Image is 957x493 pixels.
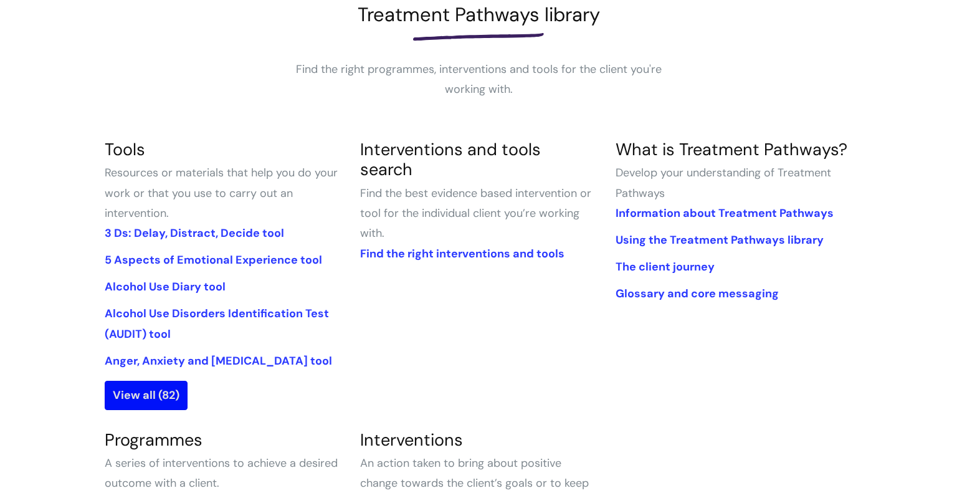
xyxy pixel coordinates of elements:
span: Develop your understanding of Treatment Pathways [616,165,831,200]
a: View all (82) [105,381,188,409]
span: Find the best evidence based intervention or tool for the individual client you’re working with. [360,186,591,241]
a: 3 Ds: Delay, Distract, Decide tool [105,226,284,241]
span: A series of interventions to achieve a desired outcome with a client. [105,456,338,491]
a: Alcohol Use Disorders Identification Test (AUDIT) tool [105,306,329,341]
a: Interventions and tools search [360,138,541,180]
a: Using the Treatment Pathways library [616,232,824,247]
span: Resources or materials that help you do your work or that you use to carry out an intervention. [105,165,338,221]
a: Glossary and core messaging [616,286,779,301]
a: Anger, Anxiety and [MEDICAL_DATA] tool [105,353,332,368]
a: Programmes [105,429,202,451]
a: Interventions [360,429,463,451]
a: Alcohol Use Diary tool [105,279,226,294]
a: What is Treatment Pathways? [616,138,847,160]
a: Information about Treatment Pathways [616,206,834,221]
a: Find the right interventions and tools [360,246,564,261]
a: Tools [105,138,145,160]
p: Find the right programmes, interventions and tools for the client you're working with. [292,59,665,100]
h1: Treatment Pathways library [105,3,852,26]
a: 5 Aspects of Emotional Experience tool [105,252,322,267]
a: The client journey [616,259,715,274]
